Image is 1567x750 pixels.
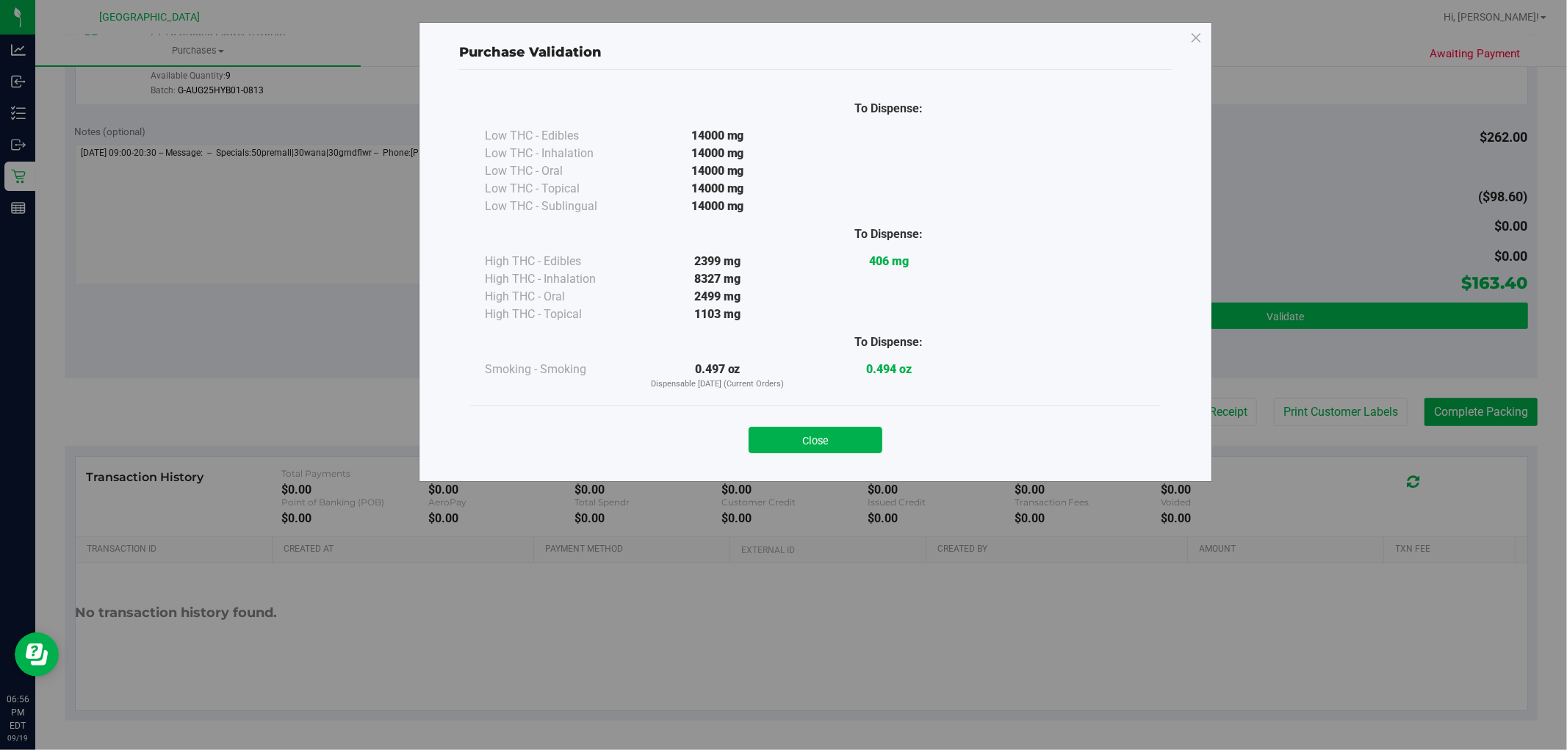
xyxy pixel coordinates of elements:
strong: 0.494 oz [866,362,912,376]
div: 8327 mg [632,270,803,288]
div: High THC - Edibles [485,253,632,270]
strong: 406 mg [869,254,909,268]
iframe: Resource center [15,632,59,677]
div: Low THC - Edibles [485,127,632,145]
div: Low THC - Oral [485,162,632,180]
div: 2499 mg [632,288,803,306]
div: 14000 mg [632,127,803,145]
div: To Dispense: [803,333,974,351]
div: Low THC - Sublingual [485,198,632,215]
span: Purchase Validation [459,44,602,60]
div: To Dispense: [803,100,974,118]
div: 14000 mg [632,162,803,180]
div: 14000 mg [632,145,803,162]
div: 1103 mg [632,306,803,323]
div: 14000 mg [632,180,803,198]
div: Smoking - Smoking [485,361,632,378]
button: Close [749,427,882,453]
div: 14000 mg [632,198,803,215]
div: High THC - Oral [485,288,632,306]
div: To Dispense: [803,226,974,243]
div: High THC - Topical [485,306,632,323]
div: High THC - Inhalation [485,270,632,288]
div: 2399 mg [632,253,803,270]
div: Low THC - Topical [485,180,632,198]
div: 0.497 oz [632,361,803,391]
div: Low THC - Inhalation [485,145,632,162]
p: Dispensable [DATE] (Current Orders) [632,378,803,391]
